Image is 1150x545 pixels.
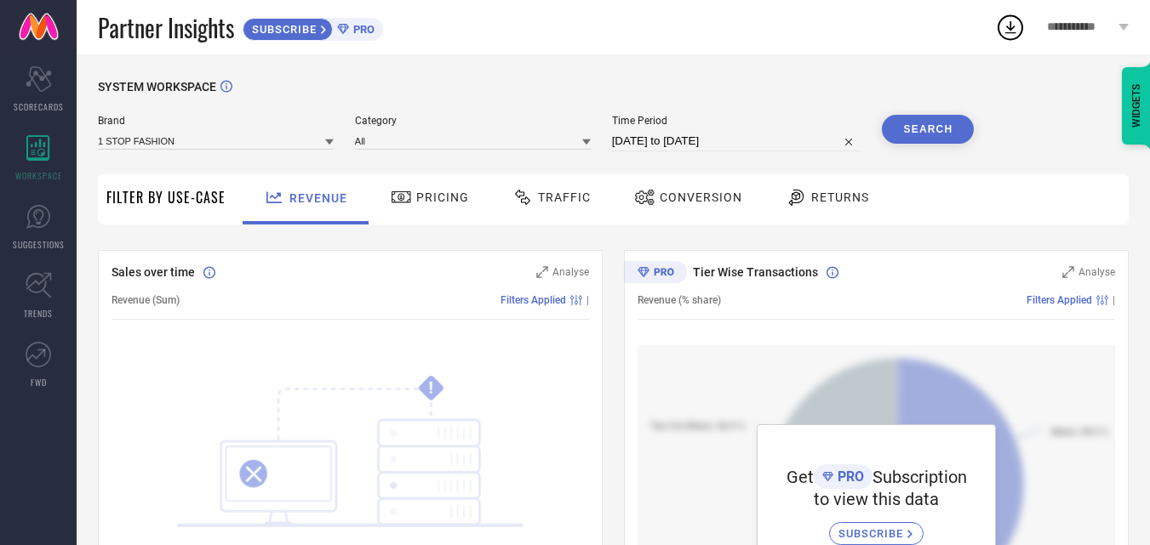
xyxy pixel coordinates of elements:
span: WORKSPACE [15,169,62,182]
span: Conversion [660,190,742,204]
span: Get [787,467,814,487]
span: Sales over time [112,265,195,279]
button: Search [882,115,974,144]
span: PRO [349,23,375,36]
span: Subscription [873,467,967,487]
span: to view this data [814,489,939,509]
svg: Zoom [536,266,548,278]
span: Filters Applied [501,294,566,306]
span: SUGGESTIONS [13,238,65,251]
svg: Zoom [1062,266,1074,278]
span: | [1113,294,1115,306]
a: SUBSCRIBE [829,509,924,545]
span: Time Period [612,115,861,127]
a: SUBSCRIBEPRO [243,14,383,41]
span: FWD [31,376,47,389]
span: Category [355,115,591,127]
tspan: ! [429,378,433,398]
div: Open download list [995,12,1026,43]
span: Partner Insights [98,10,234,45]
span: Tier Wise Transactions [693,265,818,279]
span: Analyse [552,266,589,278]
div: Premium [624,261,687,287]
span: Filters Applied [1027,294,1092,306]
input: Select time period [612,131,861,151]
span: Traffic [538,190,591,204]
span: Filter By Use-Case [106,187,226,207]
span: SYSTEM WORKSPACE [98,80,216,94]
span: Revenue (% share) [638,294,721,306]
span: PRO [833,468,864,485]
span: | [586,294,589,306]
span: Pricing [416,190,469,204]
span: Brand [98,115,334,127]
span: Returns [811,190,869,204]
span: Revenue (Sum) [112,294,180,306]
span: Analyse [1078,266,1115,278]
span: SUBSCRIBE [243,23,321,36]
span: Revenue [289,191,347,205]
span: TRENDS [24,307,53,320]
span: SUBSCRIBE [838,527,907,540]
span: SCORECARDS [14,100,64,113]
